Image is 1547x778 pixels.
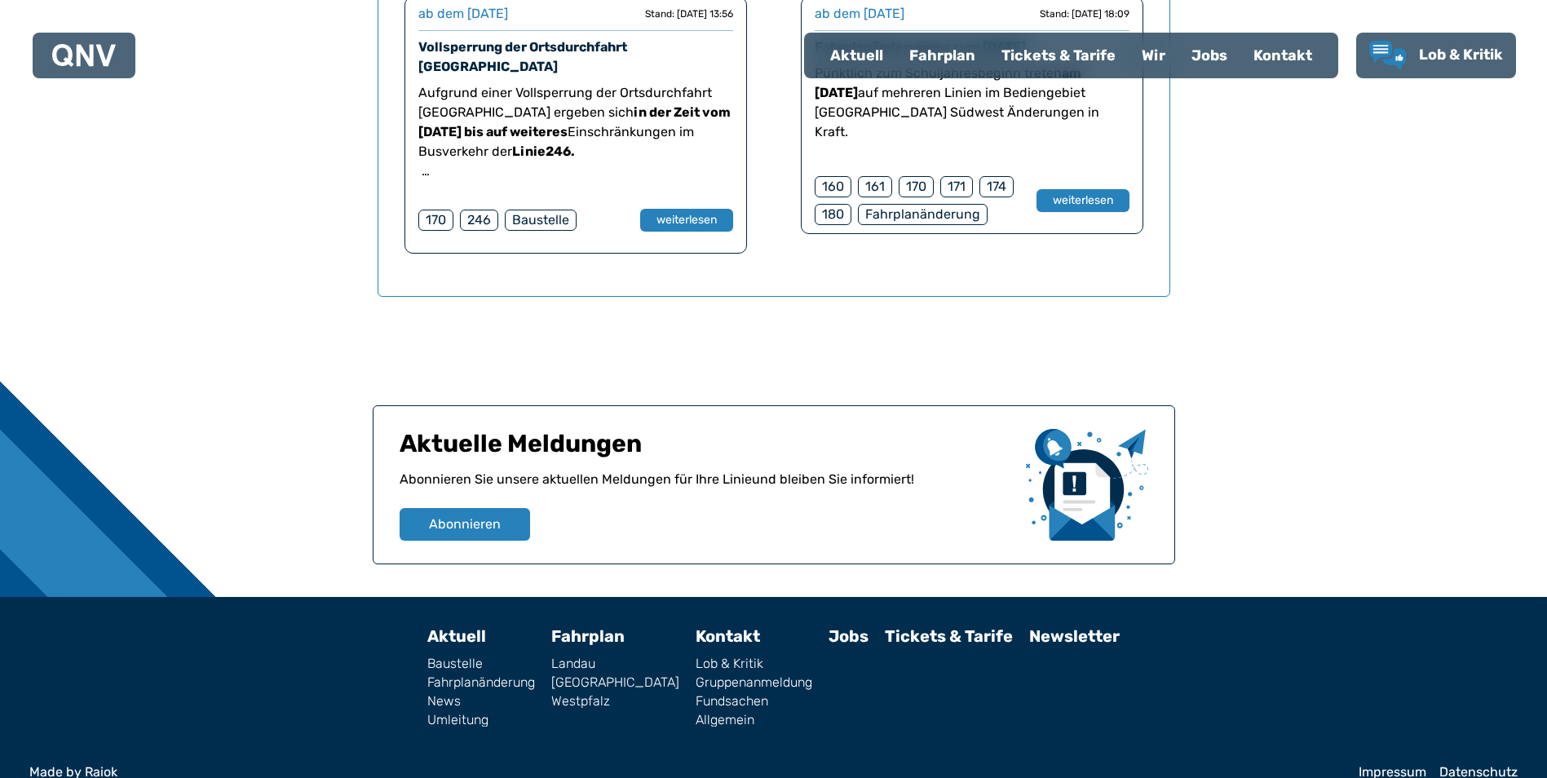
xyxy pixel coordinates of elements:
[988,34,1129,77] a: Tickets & Tarife
[551,626,625,646] a: Fahrplan
[885,626,1013,646] a: Tickets & Tarife
[418,83,733,161] p: Aufgrund einer Vollsperrung der Ortsdurchfahrt [GEOGRAPHIC_DATA] ergeben sich Einschränkungen im ...
[418,104,731,139] strong: in der Zeit vom [DATE] bis auf weiteres
[896,34,988,77] a: Fahrplan
[1178,34,1240,77] a: Jobs
[696,714,812,727] a: Allgemein
[645,7,733,20] div: Stand: [DATE] 13:56
[1129,34,1178,77] a: Wir
[1240,34,1325,77] a: Kontakt
[1026,429,1148,541] img: newsletter
[427,695,535,708] a: News
[817,34,896,77] a: Aktuell
[1369,41,1503,70] a: Lob & Kritik
[696,626,760,646] a: Kontakt
[551,676,679,689] a: [GEOGRAPHIC_DATA]
[460,210,498,231] div: 246
[418,210,453,231] div: 170
[400,429,1013,470] h1: Aktuelle Meldungen
[427,657,535,670] a: Baustelle
[551,657,679,670] a: Landau
[429,515,501,534] span: Abonnieren
[427,714,535,727] a: Umleitung
[815,65,1081,100] strong: am [DATE]
[940,176,973,197] div: 171
[1029,626,1120,646] a: Newsletter
[640,209,733,232] button: weiterlesen
[400,508,530,541] button: Abonnieren
[1040,7,1129,20] div: Stand: [DATE] 18:09
[400,470,1013,508] p: Abonnieren Sie unsere aktuellen Meldungen für Ihre Linie und bleiben Sie informiert!
[551,695,679,708] a: Westpfalz
[815,176,851,197] div: 160
[979,176,1014,197] div: 174
[858,204,988,225] div: Fahrplanänderung
[418,39,627,74] a: Vollsperrung der Ortsdurchfahrt [GEOGRAPHIC_DATA]
[546,144,575,159] strong: 246.
[815,64,1129,142] p: Pünktlich zum Schuljahresbeginn treten auf mehreren Linien im Bediengebiet [GEOGRAPHIC_DATA] Südw...
[1419,46,1503,64] span: Lob & Kritik
[427,676,535,689] a: Fahrplanänderung
[505,210,577,231] div: Baustelle
[829,626,869,646] a: Jobs
[899,176,934,197] div: 170
[815,4,904,24] div: ab dem [DATE]
[512,144,546,159] strong: Linie
[815,204,851,225] div: 180
[52,44,116,67] img: QNV Logo
[696,657,812,670] a: Lob & Kritik
[696,695,812,708] a: Fundsachen
[52,39,116,72] a: QNV Logo
[858,176,892,197] div: 161
[1036,189,1129,212] button: weiterlesen
[418,4,508,24] div: ab dem [DATE]
[427,626,486,646] a: Aktuell
[696,676,812,689] a: Gruppenanmeldung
